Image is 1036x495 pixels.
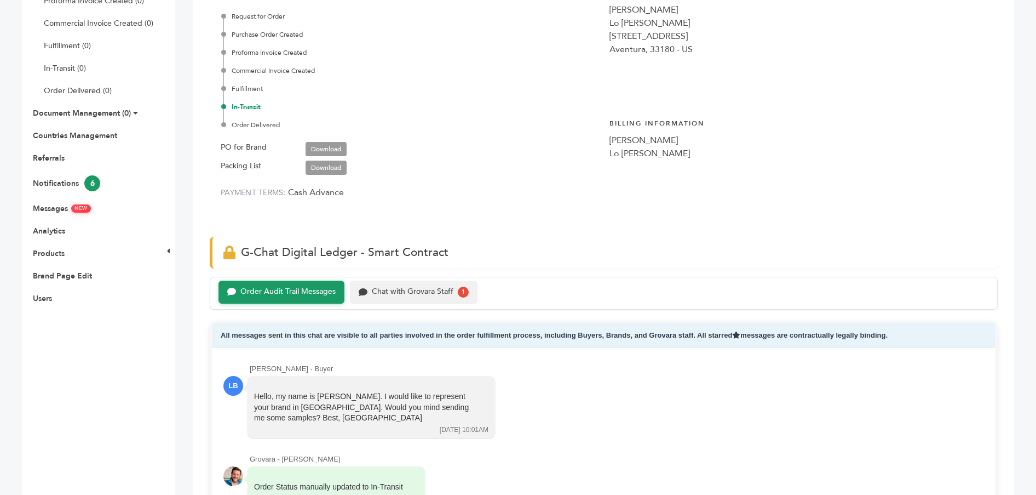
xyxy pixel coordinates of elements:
[221,141,267,154] label: PO for Brand
[44,41,91,51] a: Fulfillment (0)
[223,376,243,396] div: LB
[84,175,100,191] span: 6
[33,203,91,214] a: MessagesNEW
[33,153,65,163] a: Referrals
[223,12,598,21] div: Request for Order
[221,160,261,173] label: Packing List
[440,425,488,435] div: [DATE] 10:01AM
[44,63,86,73] a: In-Transit (0)
[609,147,987,160] div: Lo [PERSON_NAME]
[33,108,131,118] a: Document Management (0)
[33,293,52,304] a: Users
[609,16,987,30] div: Lo [PERSON_NAME]
[609,134,987,147] div: [PERSON_NAME]
[306,142,347,156] a: Download
[223,66,598,76] div: Commercial Invoice Created
[44,86,112,96] a: Order Delivered (0)
[223,30,598,39] div: Purchase Order Created
[44,18,153,29] a: Commercial Invoice Created (0)
[223,84,598,94] div: Fulfillment
[33,226,65,236] a: Analytics
[223,48,598,58] div: Proforma Invoice Created
[33,271,92,281] a: Brand Page Edit
[223,120,598,130] div: Order Delivered
[221,187,286,198] label: PAYMENT TERMS:
[71,204,91,213] span: NEW
[240,287,336,297] div: Order Audit Trail Messages
[241,244,448,260] span: G-Chat Digital Ledger - Smart Contract
[33,130,117,141] a: Countries Management
[254,391,473,424] div: Hello, my name is [PERSON_NAME]. I would like to represent your brand in [GEOGRAPHIC_DATA]. Would...
[306,161,347,175] a: Download
[288,186,344,198] span: Cash Advance
[609,3,987,16] div: [PERSON_NAME]
[609,30,987,43] div: [STREET_ADDRESS]
[250,364,984,374] div: [PERSON_NAME] - Buyer
[212,323,995,348] div: All messages sent in this chat are visible to all parties involved in the order fulfillment proce...
[254,482,403,493] div: Order Status manually updated to In-Transit
[458,287,469,298] div: 1
[33,178,100,189] a: Notifications6
[33,248,65,259] a: Products
[609,111,987,134] h4: Billing Information
[609,43,987,56] div: Aventura, 33180 - US
[372,287,453,297] div: Chat with Grovara Staff
[223,102,598,112] div: In-Transit
[250,454,984,464] div: Grovara - [PERSON_NAME]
